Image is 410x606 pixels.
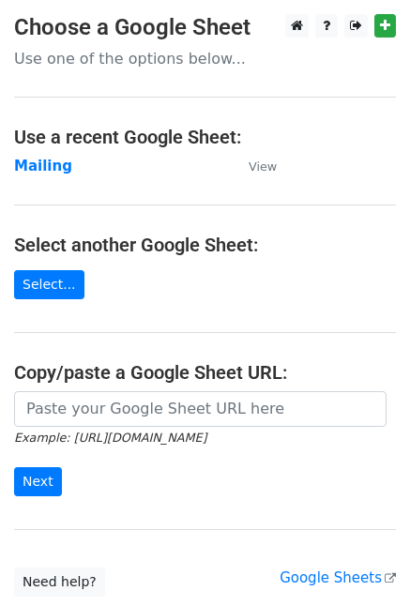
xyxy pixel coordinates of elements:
[14,568,105,597] a: Need help?
[14,234,396,256] h4: Select another Google Sheet:
[14,361,396,384] h4: Copy/paste a Google Sheet URL:
[14,431,206,445] small: Example: [URL][DOMAIN_NAME]
[14,126,396,148] h4: Use a recent Google Sheet:
[14,49,396,68] p: Use one of the options below...
[249,159,277,174] small: View
[14,158,72,174] a: Mailing
[14,14,396,41] h3: Choose a Google Sheet
[230,158,277,174] a: View
[280,569,396,586] a: Google Sheets
[316,516,410,606] iframe: Chat Widget
[14,467,62,496] input: Next
[14,270,84,299] a: Select...
[14,391,387,427] input: Paste your Google Sheet URL here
